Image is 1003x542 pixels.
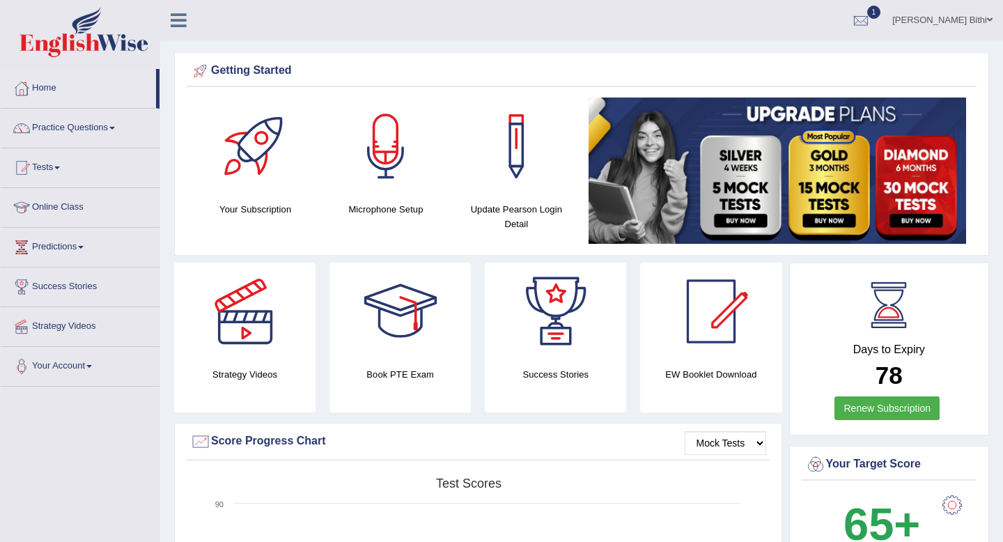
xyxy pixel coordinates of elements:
a: Practice Questions [1,109,160,144]
tspan: Test scores [436,477,501,490]
b: 78 [876,362,903,389]
h4: Microphone Setup [327,202,444,217]
h4: EW Booklet Download [640,367,782,382]
a: Online Class [1,188,160,223]
span: 1 [867,6,881,19]
a: Strategy Videos [1,307,160,342]
div: Score Progress Chart [190,431,766,452]
a: Predictions [1,228,160,263]
a: Renew Subscription [834,396,940,420]
a: Success Stories [1,268,160,302]
div: Getting Started [190,61,973,82]
img: small5.jpg [589,98,966,244]
h4: Update Pearson Login Detail [458,202,575,231]
h4: Success Stories [485,367,626,382]
h4: Days to Expiry [805,343,974,356]
a: Tests [1,148,160,183]
h4: Strategy Videos [174,367,316,382]
h4: Your Subscription [197,202,313,217]
h4: Book PTE Exam [329,367,471,382]
div: Your Target Score [805,454,974,475]
a: Home [1,69,156,104]
text: 90 [215,500,224,509]
a: Your Account [1,347,160,382]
